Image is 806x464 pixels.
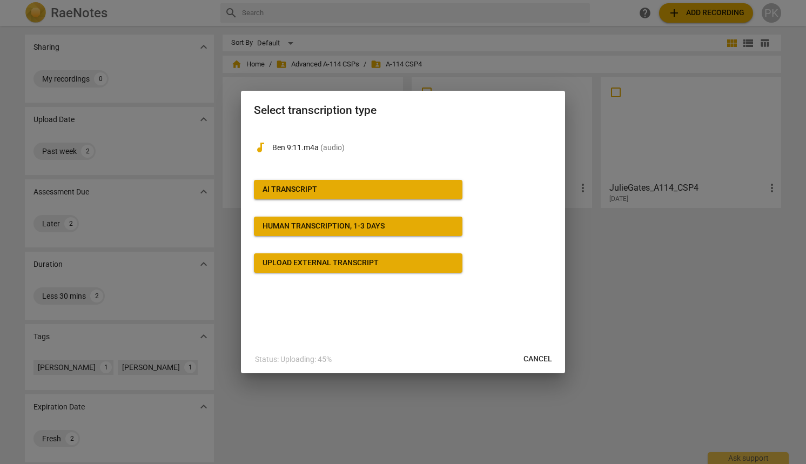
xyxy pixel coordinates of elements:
[263,221,385,232] div: Human transcription, 1-3 days
[523,354,552,365] span: Cancel
[254,180,462,199] button: AI Transcript
[263,184,317,195] div: AI Transcript
[254,217,462,236] button: Human transcription, 1-3 days
[254,141,267,154] span: audiotrack
[254,104,552,117] h2: Select transcription type
[515,349,561,369] button: Cancel
[272,142,552,153] p: Ben 9:11.m4a(audio)
[320,143,345,152] span: ( audio )
[254,253,462,273] button: Upload external transcript
[263,258,379,268] div: Upload external transcript
[255,354,332,365] p: Status: Uploading: 45%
